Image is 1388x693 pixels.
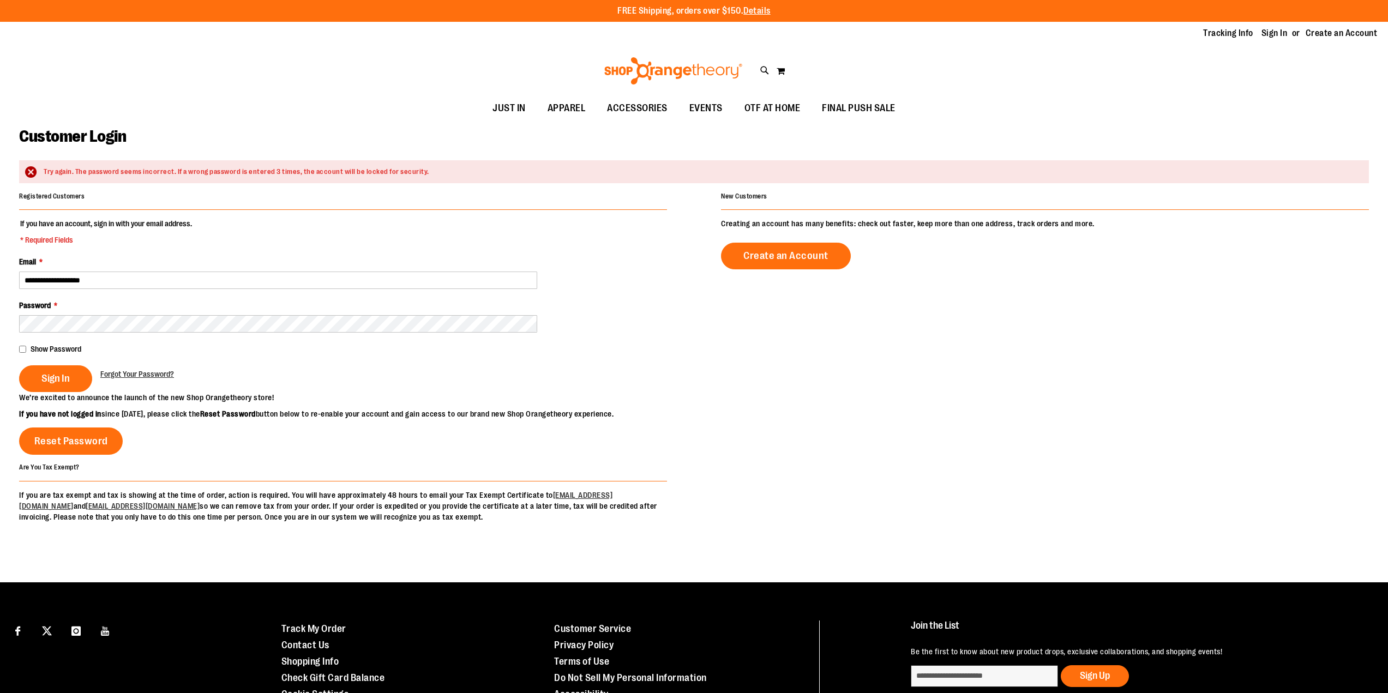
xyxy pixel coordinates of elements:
[554,623,631,634] a: Customer Service
[607,96,668,120] span: ACCESSORIES
[100,369,174,379] a: Forgot Your Password?
[537,96,597,121] a: APPAREL
[554,656,609,667] a: Terms of Use
[482,96,537,121] a: JUST IN
[554,672,707,683] a: Do Not Sell My Personal Information
[19,257,36,266] span: Email
[8,620,27,640] a: Visit our Facebook page
[721,243,851,269] a: Create an Account
[744,96,801,120] span: OTF AT HOME
[911,646,1357,657] p: Be the first to know about new product drops, exclusive collaborations, and shopping events!
[19,491,612,510] a: [EMAIL_ADDRESS][DOMAIN_NAME]
[19,192,85,200] strong: Registered Customers
[19,409,101,418] strong: If you have not logged in
[678,96,734,121] a: EVENTS
[281,672,385,683] a: Check Gift Card Balance
[42,626,52,636] img: Twitter
[281,623,346,634] a: Track My Order
[19,365,92,392] button: Sign In
[603,57,744,85] img: Shop Orangetheory
[19,392,694,403] p: We’re excited to announce the launch of the new Shop Orangetheory store!
[19,301,51,310] span: Password
[1203,27,1253,39] a: Tracking Info
[911,620,1357,641] h4: Join the List
[281,640,329,650] a: Contact Us
[1306,27,1378,39] a: Create an Account
[19,427,123,455] a: Reset Password
[596,96,678,121] a: ACCESSORIES
[1061,665,1129,687] button: Sign Up
[41,372,70,384] span: Sign In
[689,96,723,120] span: EVENTS
[743,6,771,16] a: Details
[721,218,1369,229] p: Creating an account has many benefits: check out faster, keep more than one address, track orders...
[734,96,812,121] a: OTF AT HOME
[19,218,193,245] legend: If you have an account, sign in with your email address.
[811,96,906,121] a: FINAL PUSH SALE
[20,234,192,245] span: * Required Fields
[822,96,896,120] span: FINAL PUSH SALE
[1261,27,1288,39] a: Sign In
[548,96,586,120] span: APPAREL
[100,370,174,378] span: Forgot Your Password?
[19,490,667,522] p: If you are tax exempt and tax is showing at the time of order, action is required. You will have ...
[911,665,1058,687] input: enter email
[281,656,339,667] a: Shopping Info
[721,192,767,200] strong: New Customers
[34,435,108,447] span: Reset Password
[492,96,526,120] span: JUST IN
[19,463,80,471] strong: Are You Tax Exempt?
[38,620,57,640] a: Visit our X page
[617,5,771,17] p: FREE Shipping, orders over $150.
[96,620,115,640] a: Visit our Youtube page
[1080,670,1110,681] span: Sign Up
[67,620,86,640] a: Visit our Instagram page
[19,127,126,146] span: Customer Login
[86,502,200,510] a: [EMAIL_ADDRESS][DOMAIN_NAME]
[743,250,828,262] span: Create an Account
[19,408,694,419] p: since [DATE], please click the button below to re-enable your account and gain access to our bran...
[554,640,614,650] a: Privacy Policy
[44,167,1358,177] div: Try again. The password seems incorrect. If a wrong password is entered 3 times, the account will...
[200,409,256,418] strong: Reset Password
[31,345,81,353] span: Show Password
